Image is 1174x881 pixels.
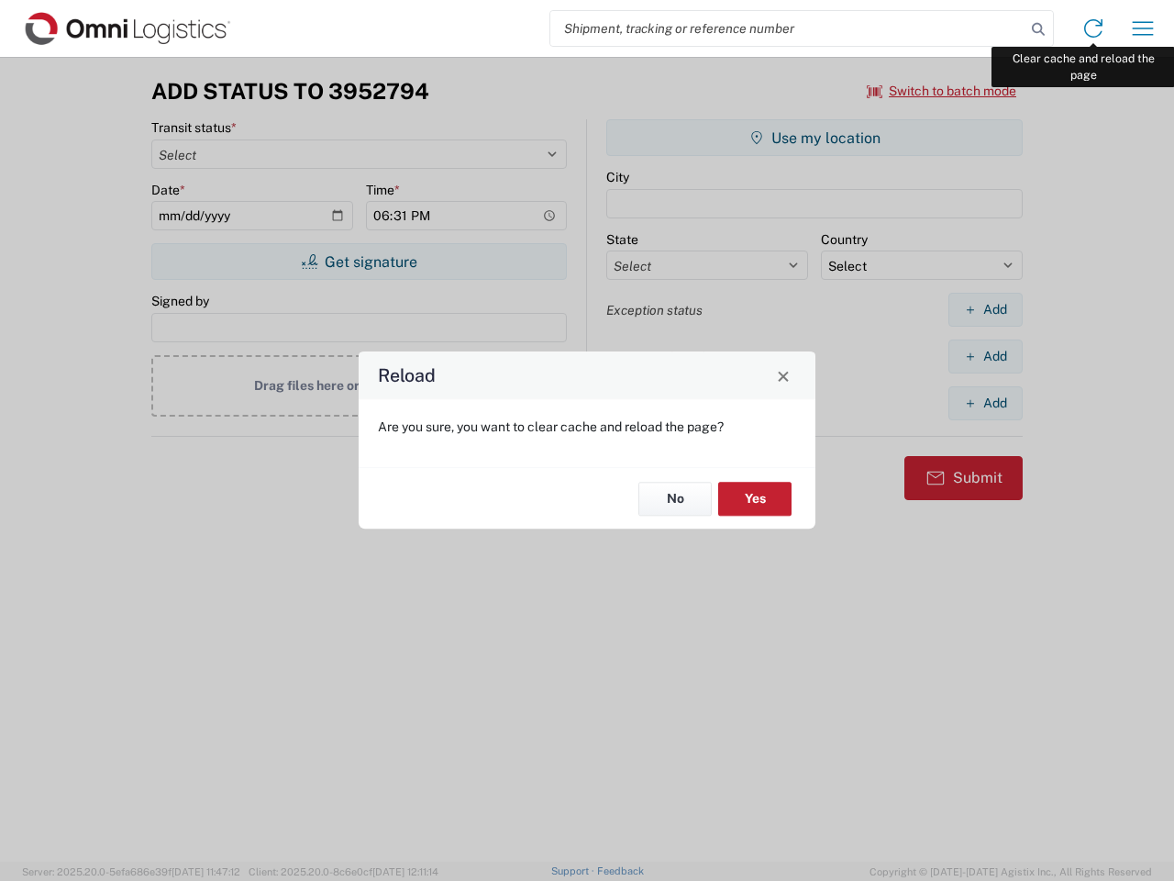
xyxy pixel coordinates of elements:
p: Are you sure, you want to clear cache and reload the page? [378,418,796,435]
button: No [638,482,712,516]
h4: Reload [378,362,436,389]
button: Yes [718,482,792,516]
input: Shipment, tracking or reference number [550,11,1025,46]
button: Close [770,362,796,388]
